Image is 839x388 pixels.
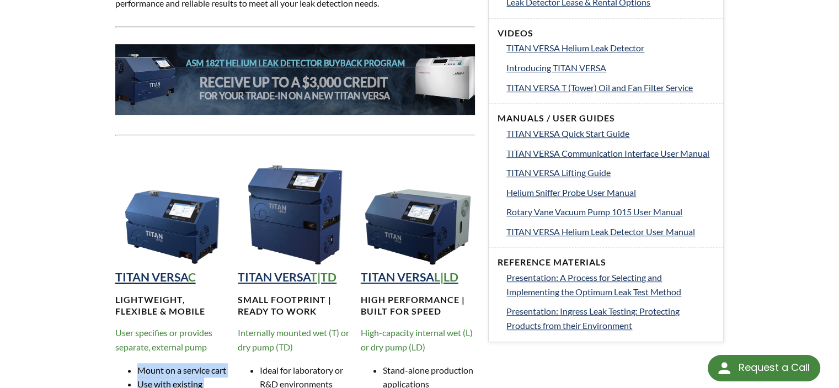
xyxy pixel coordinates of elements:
span: TITAN VERSA Communication Interface User Manual [506,148,709,158]
h4: Reference Materials [498,257,714,268]
span: User specifies or provides separate, external pump [115,327,212,352]
span: Presentation: A Process for Selecting and Implementing the Optimum Leak Test Method [506,272,681,297]
span: Internally mounted wet (T) or dry pump (TD) [238,327,349,352]
img: 182T-Banner__LTS_.jpg [115,44,475,114]
a: TITAN VERSAT|TD [238,270,336,284]
img: TITAN VERSA Horizontal Helium Leak Detection Instrument [361,152,475,267]
span: TITAN VERSA Lifting Guide [506,167,611,178]
span: Presentation: Ingress Leak Testing: Protecting Products from their Environment [506,306,680,331]
span: TITAN VERSA T (Tower) Oil and Fan Filter Service [506,82,693,93]
a: TITAN VERSA Lifting Guide [506,166,714,180]
div: Request a Call [708,355,820,381]
a: Introducing TITAN VERSA [506,61,714,75]
a: Helium Sniffer Probe User Manual [506,185,714,200]
span: Rotary Vane Vacuum Pump 1015 User Manual [506,206,682,217]
span: High-capacity internal wet (L) or dry pump (LD) [361,327,473,352]
h4: Manuals / User Guides [498,113,714,124]
img: TITAN VERSA Compact Helium Leak Detection Instrument [115,152,230,267]
strong: C [188,270,196,284]
h4: Lightweight, Flexible & MOBILE [115,294,230,317]
a: Presentation: A Process for Selecting and Implementing the Optimum Leak Test Method [506,270,714,299]
img: TITAN VERSA Tower Helium Leak Detection Instrument [238,152,352,267]
span: TITAN VERSA Quick Start Guide [506,128,629,139]
span: Helium Sniffer Probe User Manual [506,187,636,198]
span: TITAN VERSA Helium Leak Detector [506,42,644,53]
a: TITAN VERSAC [115,270,196,284]
h4: High performance | Built for speed [361,294,475,317]
a: TITAN VERSA Helium Leak Detector [506,41,714,55]
span: Introducing TITAN VERSA [506,62,606,73]
div: Request a Call [738,355,809,380]
strong: TITAN VERSA [238,270,310,284]
span: Mount on a service cart [137,365,226,375]
a: TITAN VERSA Helium Leak Detector User Manual [506,225,714,239]
strong: TITAN VERSA [361,270,434,284]
strong: TITAN VERSA [115,270,188,284]
a: Rotary Vane Vacuum Pump 1015 User Manual [506,205,714,219]
img: round button [715,359,733,377]
strong: L|LD [434,270,458,284]
h4: Videos [498,28,714,39]
span: TITAN VERSA Helium Leak Detector User Manual [506,226,695,237]
a: TITAN VERSA Quick Start Guide [506,126,714,141]
a: TITAN VERSA T (Tower) Oil and Fan Filter Service [506,81,714,95]
strong: T|TD [310,270,336,284]
a: TITAN VERSA Communication Interface User Manual [506,146,714,161]
a: TITAN VERSAL|LD [361,270,458,284]
a: Presentation: Ingress Leak Testing: Protecting Products from their Environment [506,304,714,332]
h4: Small footprint | Ready to work [238,294,352,317]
